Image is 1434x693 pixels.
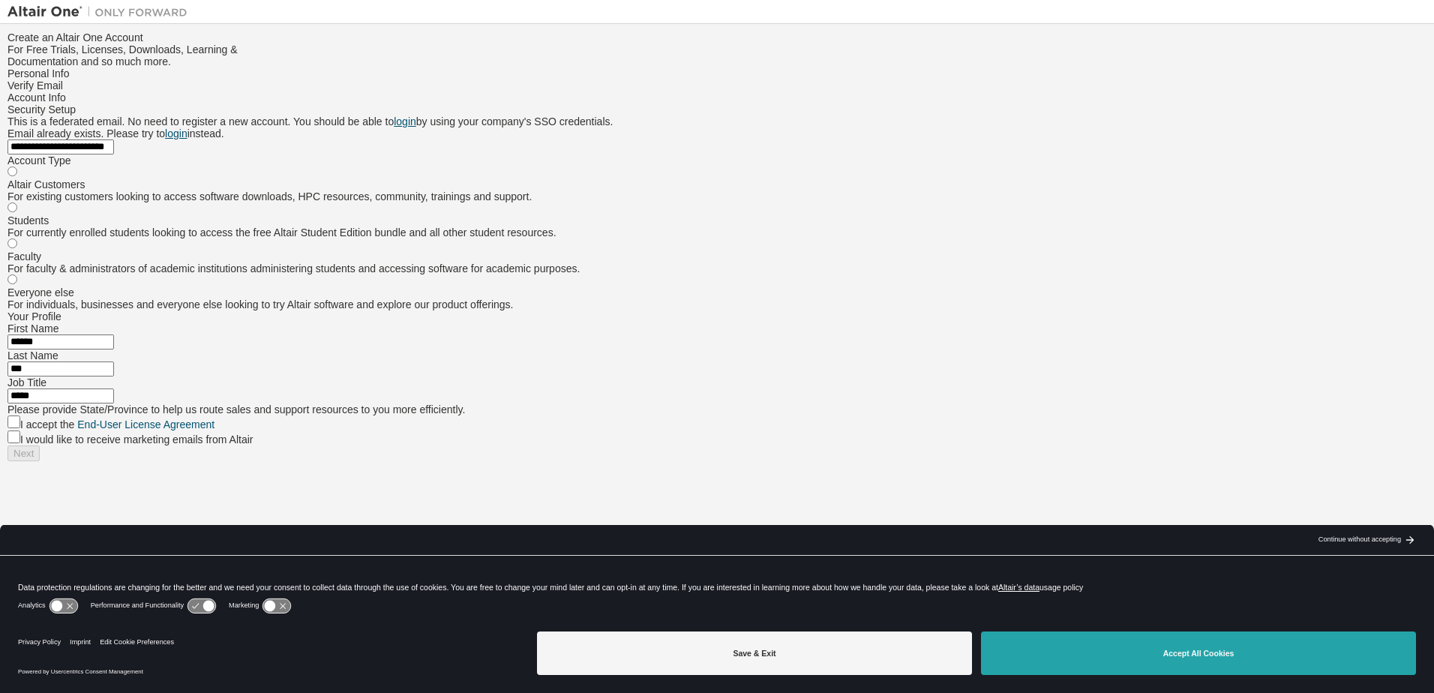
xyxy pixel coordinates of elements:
[77,418,214,430] a: End-User License Agreement
[7,115,1426,127] div: This is a federated email. No need to register a new account. You should be able to by using your...
[165,127,187,139] a: login
[7,445,40,461] button: Next
[7,190,1426,202] div: For existing customers looking to access software downloads, HPC resources, community, trainings ...
[7,250,1426,262] div: Faculty
[7,286,1426,298] div: Everyone else
[7,349,58,361] label: Last Name
[7,298,1426,310] div: For individuals, businesses and everyone else looking to try Altair software and explore our prod...
[7,310,1426,322] div: Your Profile
[7,322,58,334] label: First Name
[7,127,1426,139] div: Email already exists. Please try to instead.
[7,262,1426,274] div: For faculty & administrators of academic institutions administering students and accessing softwa...
[394,115,416,127] a: login
[7,154,1426,166] div: Account Type
[7,103,1426,115] div: Security Setup
[7,403,1426,415] div: Please provide State/Province to help us route sales and support resources to you more efficiently.
[7,79,1426,91] div: Verify Email
[7,91,1426,103] div: Account Info
[7,445,1426,461] div: Read and acccept EULA to continue
[7,4,195,19] img: Altair One
[20,418,214,430] label: I accept the
[7,376,46,388] label: Job Title
[7,178,1426,190] div: Altair Customers
[7,226,1426,238] div: For currently enrolled students looking to access the free Altair Student Edition bundle and all ...
[7,214,1426,226] div: Students
[7,31,1426,43] div: Create an Altair One Account
[7,67,1426,79] div: Personal Info
[7,43,1426,67] div: For Free Trials, Licenses, Downloads, Learning & Documentation and so much more.
[20,433,253,445] label: I would like to receive marketing emails from Altair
